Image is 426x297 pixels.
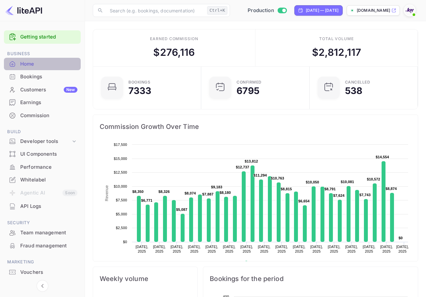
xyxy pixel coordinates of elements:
text: $0 [399,236,403,240]
a: Commission [4,109,81,121]
text: $9,183 [211,185,222,189]
a: Getting started [20,33,77,41]
div: $ 2,812,117 [312,45,361,60]
a: Fraud management [4,240,81,252]
text: Revenue [251,261,267,265]
span: Production [248,7,274,14]
div: Customers [20,86,77,94]
div: Confirmed [237,80,262,84]
text: $10,000 [114,184,127,188]
div: API Logs [20,203,77,210]
text: Revenue [105,185,109,201]
text: [DATE], 2025 [328,245,340,253]
text: $5,087 [176,208,188,211]
text: $0 [123,240,127,244]
text: $12,737 [236,165,249,169]
div: Earned commission [150,36,198,42]
text: $13,812 [245,159,258,163]
div: Home [4,58,81,70]
a: CustomersNew [4,84,81,96]
a: Performance [4,161,81,173]
a: Team management [4,227,81,239]
div: Getting started [4,30,81,44]
div: Team management [20,229,77,237]
div: Switch to Sandbox mode [245,7,289,14]
a: UI Components [4,148,81,160]
text: $8,180 [220,191,231,195]
div: Performance [20,164,77,171]
text: $10,763 [271,176,284,180]
span: Bookings for the period [210,274,411,284]
a: Earnings [4,96,81,108]
div: Bookings [20,73,77,81]
span: Commission Growth Over Time [100,121,411,132]
div: $ 276,116 [153,45,195,60]
div: Earnings [20,99,77,106]
text: $12,500 [114,170,127,174]
text: [DATE], 2025 [223,245,236,253]
button: Collapse navigation [37,280,48,292]
div: Developer tools [4,136,81,147]
div: Home [20,60,77,68]
a: API Logs [4,200,81,212]
text: [DATE], 2025 [171,245,183,253]
img: With Joy [404,5,415,16]
text: $8,350 [132,190,144,194]
div: API Logs [4,200,81,213]
text: [DATE], 2025 [240,245,253,253]
div: New [64,87,77,93]
text: $10,572 [367,177,380,181]
div: CANCELLED [345,80,370,84]
div: Vouchers [20,269,77,276]
a: Vouchers [4,266,81,278]
text: $10,081 [341,180,354,184]
div: Total volume [319,36,354,42]
a: Whitelabel [4,174,81,186]
text: $15,000 [114,157,127,161]
a: Bookings [4,70,81,83]
text: $8,074 [185,191,196,195]
span: Weekly volume [100,274,191,284]
div: UI Components [4,148,81,161]
div: Fraud management [20,242,77,250]
div: 6795 [237,86,259,95]
text: $6,771 [141,198,153,202]
div: Click to change the date range period [294,5,343,16]
text: $17,500 [114,143,127,147]
div: 7333 [128,86,152,95]
text: [DATE], 2025 [153,245,166,253]
text: [DATE], 2025 [293,245,305,253]
text: $8,791 [324,187,336,191]
div: Whitelabel [20,176,77,184]
text: $14,554 [376,155,389,159]
text: [DATE], 2025 [310,245,323,253]
text: [DATE], 2025 [205,245,218,253]
div: Vouchers [4,266,81,279]
text: $10,050 [306,180,319,184]
text: [DATE], 2025 [258,245,270,253]
div: Ctrl+K [207,6,227,15]
div: Earnings [4,96,81,109]
div: 538 [345,86,362,95]
text: [DATE], 2025 [363,245,375,253]
text: $7,887 [202,192,214,196]
img: LiteAPI logo [5,5,42,16]
span: Security [4,219,81,227]
text: [DATE], 2025 [380,245,393,253]
div: Bookings [128,80,150,84]
div: Performance [4,161,81,174]
div: UI Components [20,150,77,158]
div: Commission [4,109,81,122]
text: $8,326 [158,190,170,194]
div: Commission [20,112,77,119]
text: $8,874 [385,187,397,191]
text: $8,815 [281,187,292,191]
text: $2,500 [116,226,127,230]
text: [DATE], 2025 [136,245,148,253]
span: Business [4,50,81,57]
text: $11,294 [254,173,267,177]
text: [DATE], 2025 [396,245,409,253]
